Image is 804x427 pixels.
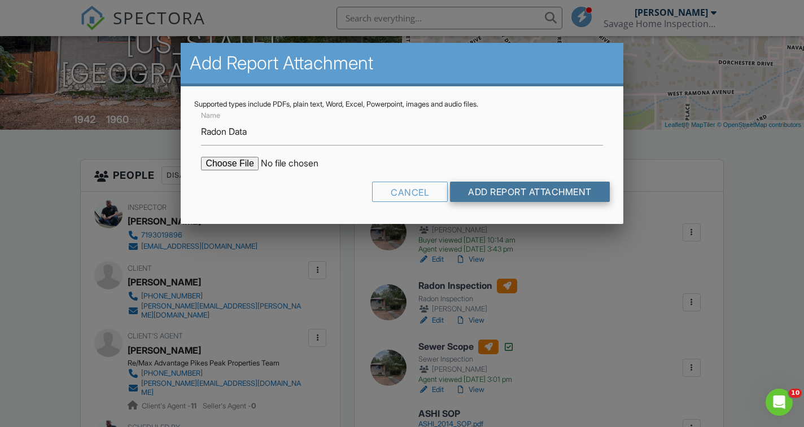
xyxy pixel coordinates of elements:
input: Add Report Attachment [450,182,610,202]
iframe: Intercom live chat [766,389,793,416]
h2: Add Report Attachment [190,52,614,74]
label: Name [201,111,220,121]
span: 10 [789,389,802,398]
div: Supported types include PDFs, plain text, Word, Excel, Powerpoint, images and audio files. [194,100,609,109]
div: Cancel [372,182,448,202]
